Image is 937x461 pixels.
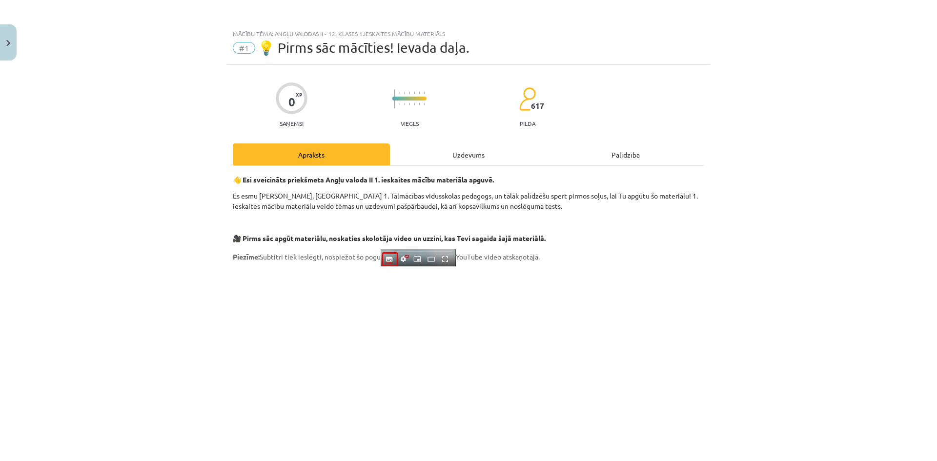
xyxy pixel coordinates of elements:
img: icon-short-line-57e1e144782c952c97e751825c79c345078a6d821885a25fce030b3d8c18986b.svg [424,92,425,94]
span: 617 [531,101,544,110]
img: icon-short-line-57e1e144782c952c97e751825c79c345078a6d821885a25fce030b3d8c18986b.svg [404,103,405,105]
img: icon-short-line-57e1e144782c952c97e751825c79c345078a6d821885a25fce030b3d8c18986b.svg [404,92,405,94]
img: icon-short-line-57e1e144782c952c97e751825c79c345078a6d821885a25fce030b3d8c18986b.svg [399,92,400,94]
img: icon-long-line-d9ea69661e0d244f92f715978eff75569469978d946b2353a9bb055b3ed8787d.svg [394,89,395,108]
strong: 👋 Esi sveicināts priekšmeta Angļu valoda II 1. ieskaites mācību materiāla apguvē. [233,175,494,184]
p: pilda [520,120,535,127]
strong: Piezīme: [233,252,260,261]
span: 💡 Pirms sāc mācīties! Ievada daļa. [258,40,469,56]
span: XP [296,92,302,97]
img: icon-short-line-57e1e144782c952c97e751825c79c345078a6d821885a25fce030b3d8c18986b.svg [419,103,420,105]
p: Saņemsi [276,120,307,127]
img: icon-short-line-57e1e144782c952c97e751825c79c345078a6d821885a25fce030b3d8c18986b.svg [399,103,400,105]
img: students-c634bb4e5e11cddfef0936a35e636f08e4e9abd3cc4e673bd6f9a4125e45ecb1.svg [519,87,536,111]
p: Es esmu [PERSON_NAME], [GEOGRAPHIC_DATA] 1. Tālmācības vidusskolas pedagogs, un tālāk palīdzēšu s... [233,191,704,211]
div: Mācību tēma: Angļu valodas ii - 12. klases 1.ieskaites mācību materiāls [233,30,704,37]
span: #1 [233,42,255,54]
div: 0 [288,95,295,109]
img: icon-short-line-57e1e144782c952c97e751825c79c345078a6d821885a25fce030b3d8c18986b.svg [414,92,415,94]
img: icon-short-line-57e1e144782c952c97e751825c79c345078a6d821885a25fce030b3d8c18986b.svg [409,103,410,105]
strong: 🎥 Pirms sāc apgūt materiālu, noskaties skolotāja video un uzzini, kas Tevi sagaida šajā materiālā. [233,234,546,242]
div: Apraksts [233,143,390,165]
img: icon-close-lesson-0947bae3869378f0d4975bcd49f059093ad1ed9edebbc8119c70593378902aed.svg [6,40,10,46]
div: Palīdzība [547,143,704,165]
span: Subtitri tiek ieslēgti, nospiežot šo pogu YouTube video atskaņotājā. [233,252,540,261]
img: icon-short-line-57e1e144782c952c97e751825c79c345078a6d821885a25fce030b3d8c18986b.svg [409,92,410,94]
img: icon-short-line-57e1e144782c952c97e751825c79c345078a6d821885a25fce030b3d8c18986b.svg [414,103,415,105]
div: Uzdevums [390,143,547,165]
p: Viegls [401,120,419,127]
img: icon-short-line-57e1e144782c952c97e751825c79c345078a6d821885a25fce030b3d8c18986b.svg [419,92,420,94]
img: icon-short-line-57e1e144782c952c97e751825c79c345078a6d821885a25fce030b3d8c18986b.svg [424,103,425,105]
